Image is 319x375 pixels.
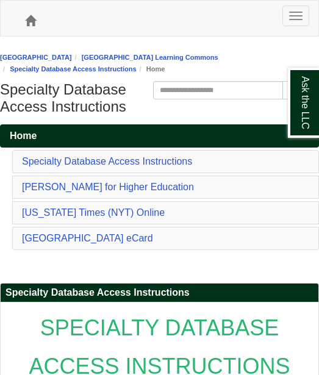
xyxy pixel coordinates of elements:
[22,182,194,192] a: [PERSON_NAME] for Higher Education
[22,207,165,218] a: [US_STATE] Times (NYT) Online
[1,284,318,302] h2: Specialty Database Access Instructions
[10,65,136,73] a: Specialty Database Access Instructions
[22,233,153,243] a: [GEOGRAPHIC_DATA] eCard
[137,63,165,75] li: Home
[10,130,37,141] span: Home
[22,156,192,166] a: Specialty Database Access Instructions
[282,81,319,99] button: Search
[82,54,218,61] a: [GEOGRAPHIC_DATA] Learning Commons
